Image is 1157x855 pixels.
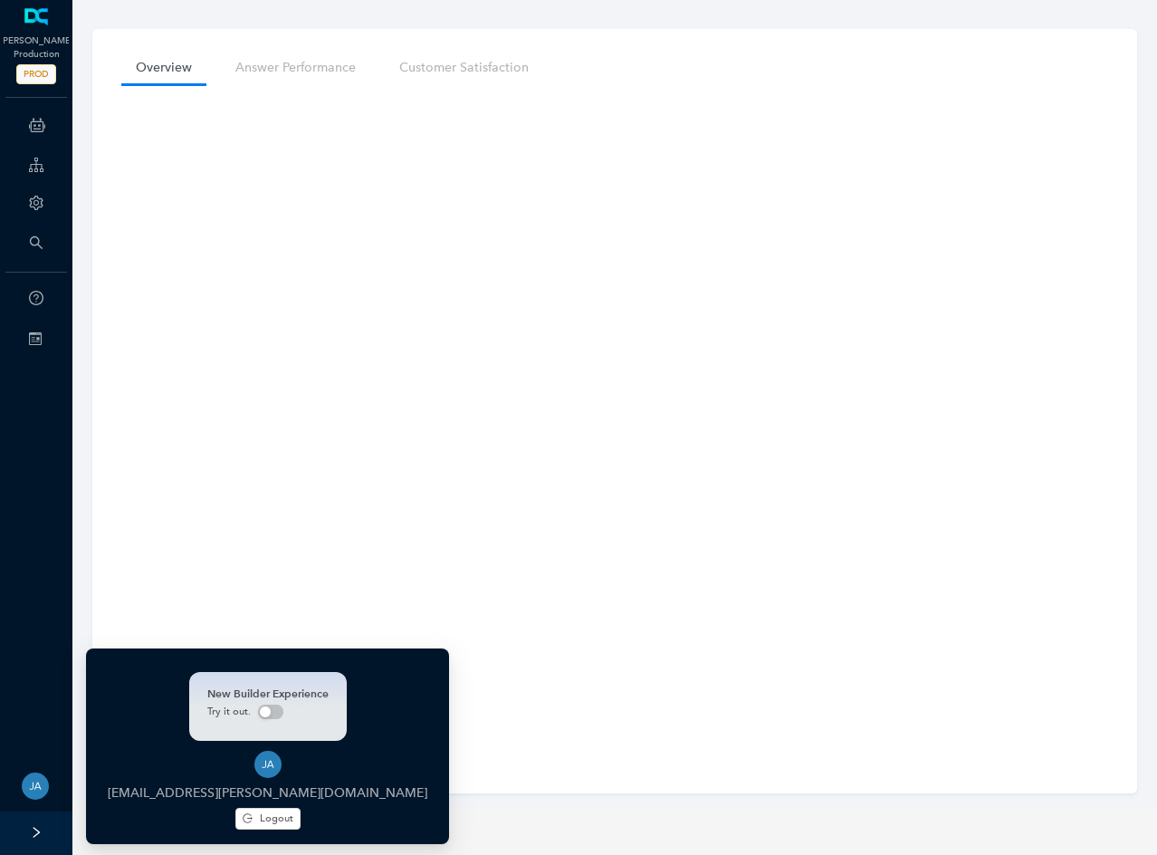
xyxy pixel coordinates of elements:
[385,51,543,84] a: Customer Satisfaction
[221,51,370,84] a: Answer Performance
[243,813,253,823] span: logout
[121,84,1108,790] iframe: iframe
[254,751,282,778] img: 75b582d692b5a48a23301c8aae481074
[207,705,329,719] div: Try it out.
[16,64,56,84] span: PROD
[235,808,301,830] button: Logout
[22,773,49,800] img: 75b582d692b5a48a23301c8aae481074
[29,235,43,250] span: search
[121,51,206,84] a: Overview
[29,291,43,305] span: question-circle
[260,811,293,826] span: Logout
[29,196,43,210] span: setting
